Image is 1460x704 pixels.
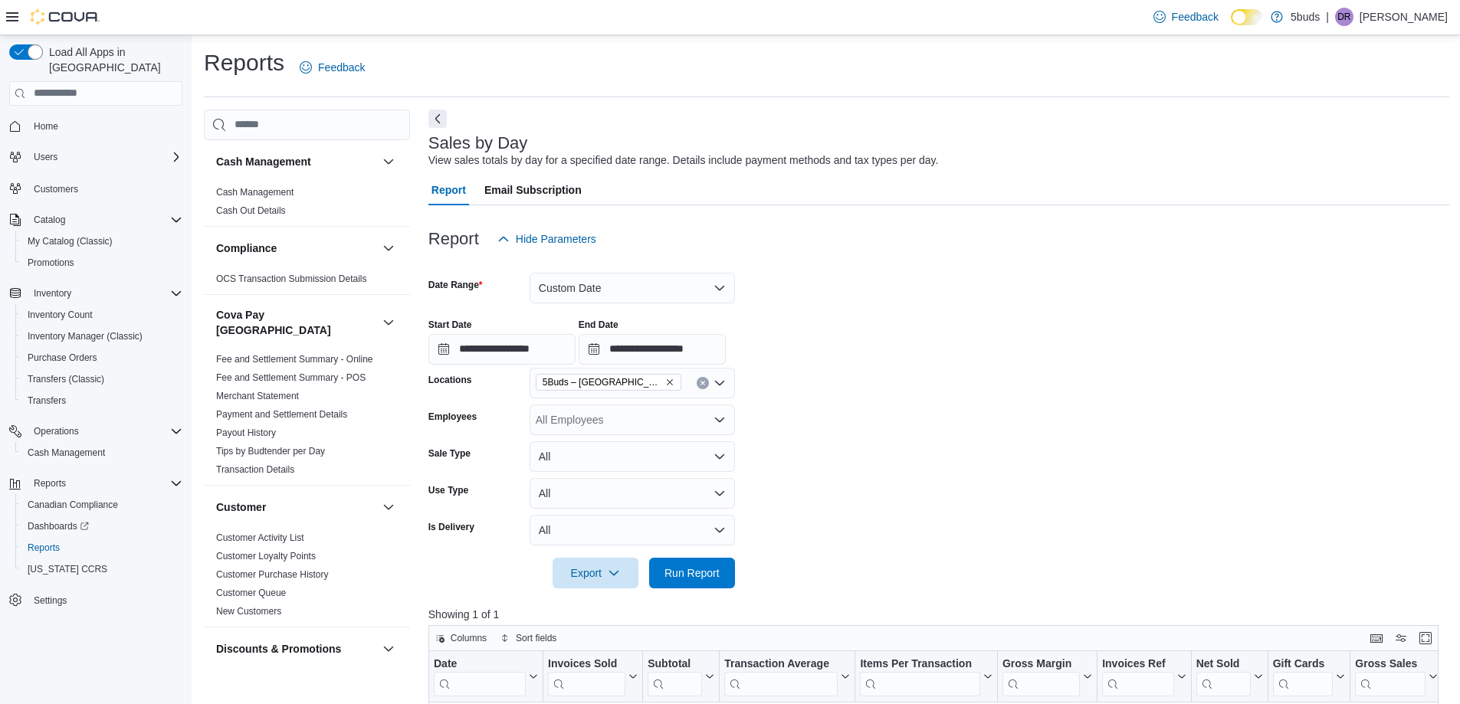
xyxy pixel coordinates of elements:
[216,641,341,657] h3: Discounts & Promotions
[548,657,625,696] div: Invoices Sold
[21,254,80,272] a: Promotions
[428,110,447,128] button: Next
[216,446,325,457] a: Tips by Budtender per Day
[1392,629,1410,647] button: Display options
[216,532,304,544] span: Customer Activity List
[434,657,538,696] button: Date
[21,370,110,388] a: Transfers (Classic)
[860,657,980,672] div: Items Per Transaction
[15,442,189,463] button: Cash Management
[429,629,493,647] button: Columns
[216,154,376,169] button: Cash Management
[15,537,189,558] button: Reports
[1337,8,1350,26] span: DR
[28,474,182,493] span: Reports
[216,427,276,438] a: Payout History
[3,421,189,442] button: Operations
[34,594,67,607] span: Settings
[15,494,189,516] button: Canadian Compliance
[553,558,638,588] button: Export
[3,146,189,168] button: Users
[28,178,182,198] span: Customers
[216,353,373,365] span: Fee and Settlement Summary - Online
[28,116,182,136] span: Home
[379,152,398,171] button: Cash Management
[28,148,64,166] button: Users
[379,313,398,332] button: Cova Pay [GEOGRAPHIC_DATA]
[428,411,477,423] label: Employees
[216,499,266,515] h3: Customer
[1102,657,1173,672] div: Invoices Ref
[714,414,726,426] button: Open list of options
[1272,657,1333,696] div: Gift Card Sales
[28,257,74,269] span: Promotions
[21,517,182,535] span: Dashboards
[216,307,376,338] h3: Cova Pay [GEOGRAPHIC_DATA]
[216,391,299,401] a: Merchant Statement
[3,473,189,494] button: Reports
[216,427,276,439] span: Payout History
[1291,8,1320,26] p: 5buds
[1416,629,1435,647] button: Enter fullscreen
[34,120,58,133] span: Home
[21,517,95,535] a: Dashboards
[216,605,281,617] span: New Customers
[697,377,709,389] button: Clear input
[15,558,189,580] button: [US_STATE] CCRS
[1002,657,1092,696] button: Gross Margin
[28,563,107,575] span: [US_STATE] CCRS
[530,441,735,472] button: All
[21,444,182,462] span: Cash Management
[1272,657,1333,672] div: Gift Cards
[1355,657,1438,696] button: Gross Sales
[216,464,294,475] a: Transaction Details
[28,180,84,198] a: Customers
[434,657,526,696] div: Date
[216,390,299,402] span: Merchant Statement
[216,409,347,420] a: Payment and Settlement Details
[484,175,582,205] span: Email Subscription
[648,657,702,696] div: Subtotal
[15,252,189,273] button: Promotions
[9,109,182,651] nav: Complex example
[34,183,78,195] span: Customers
[28,235,113,247] span: My Catalog (Classic)
[428,484,468,496] label: Use Type
[1002,657,1080,672] div: Gross Margin
[21,349,182,367] span: Purchase Orders
[1360,8,1448,26] p: [PERSON_NAME]
[28,373,104,385] span: Transfers (Classic)
[428,230,479,248] h3: Report
[15,368,189,390] button: Transfers (Classic)
[216,154,311,169] h3: Cash Management
[216,205,286,216] a: Cash Out Details
[379,498,398,516] button: Customer
[34,477,66,490] span: Reports
[216,205,286,217] span: Cash Out Details
[28,591,73,610] a: Settings
[1147,2,1225,32] a: Feedback
[216,187,294,198] a: Cash Management
[28,148,182,166] span: Users
[294,52,371,83] a: Feedback
[1102,657,1173,696] div: Invoices Ref
[428,152,939,169] div: View sales totals by day for a specified date range. Details include payment methods and tax type...
[216,372,366,383] a: Fee and Settlement Summary - POS
[494,629,563,647] button: Sort fields
[21,327,149,345] a: Inventory Manager (Classic)
[21,539,66,557] a: Reports
[664,565,720,581] span: Run Report
[1326,8,1329,26] p: |
[216,606,281,617] a: New Customers
[216,241,376,256] button: Compliance
[15,326,189,347] button: Inventory Manager (Classic)
[216,408,347,421] span: Payment and Settlement Details
[431,175,466,205] span: Report
[28,211,182,229] span: Catalog
[21,232,182,250] span: My Catalog (Classic)
[724,657,838,696] div: Transaction Average
[216,241,277,256] h3: Compliance
[428,334,576,365] input: Press the down key to open a popover containing a calendar.
[516,632,556,644] span: Sort fields
[1196,657,1250,672] div: Net Sold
